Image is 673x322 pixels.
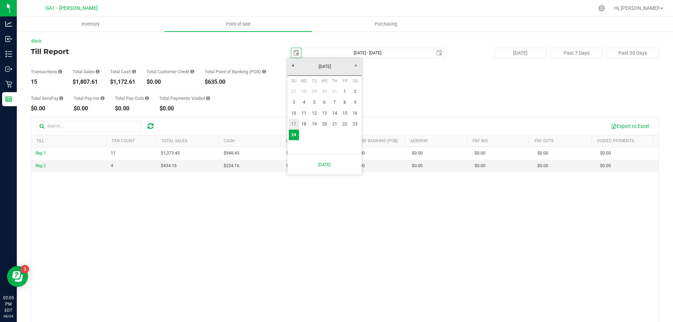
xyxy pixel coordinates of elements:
a: Till [36,138,44,143]
span: Purchasing [365,21,407,27]
a: 23 [350,119,360,130]
div: Total AeroPay [31,96,63,101]
a: Cust Credit [286,138,311,143]
span: Reg 1 [35,151,46,156]
input: Search... [36,121,142,131]
a: 17 [289,119,299,130]
div: 15 [31,79,62,85]
a: 4 [299,97,309,108]
a: 16 [350,108,360,119]
span: $0.00 [286,163,297,169]
a: 9 [350,97,360,108]
p: 08/24 [3,314,14,319]
span: $0.00 [475,150,485,157]
iframe: Resource center unread badge [21,265,29,273]
a: 20 [319,119,329,130]
inline-svg: Outbound [5,66,12,73]
span: select [434,48,444,58]
a: Pay Outs [535,138,553,143]
a: AeroPay [410,138,428,143]
a: 24 [289,130,299,141]
div: $0.00 [74,106,104,111]
div: $635.00 [205,79,266,85]
a: 2 [350,86,360,97]
button: Past 30 Days [606,48,659,58]
span: $948.45 [224,150,239,157]
div: Total Pay-Outs [115,96,149,101]
i: Sum of all successful, non-voided cash payment transaction amounts (excluding tips and transactio... [132,69,136,74]
a: 22 [340,119,350,130]
a: 13 [319,108,329,119]
span: $1,373.45 [161,150,180,157]
a: 1 [340,86,350,97]
a: 19 [309,119,319,130]
a: 8 [340,97,350,108]
a: Purchasing [312,17,460,32]
div: Total Cash [110,69,136,74]
i: Sum of all cash pay-ins added to tills within the date range. [101,96,104,101]
a: 7 [329,97,340,108]
a: 30 [319,86,329,97]
a: [DATE] [291,157,358,172]
i: Sum of all voided payment transaction amounts (excluding tips and transaction fees) within the da... [206,96,210,101]
div: Total Sales [73,69,100,74]
div: Total Pay-Ins [74,96,104,101]
div: $1,807.61 [73,79,100,85]
div: $1,172.61 [110,79,136,85]
inline-svg: Analytics [5,20,12,27]
div: $0.00 [115,106,149,111]
span: select [291,48,301,58]
p: 02:05 PM EDT [3,295,14,314]
iframe: Resource center [7,266,28,287]
i: Sum of all cash pay-outs removed from tills within the date range. [145,96,149,101]
th: Friday [340,76,350,86]
span: $0.00 [475,163,485,169]
a: 11 [299,108,309,119]
a: Point of Sale [164,17,312,32]
i: Sum of all successful AeroPay payment transaction amounts for all purchases in the date range. Ex... [59,96,63,101]
button: [DATE] [494,48,547,58]
a: Cash [224,138,235,143]
th: Saturday [350,76,360,86]
span: $0.00 [412,150,423,157]
span: $0.00 [600,150,611,157]
div: Transactions [31,69,62,74]
span: $0.00 [537,150,548,157]
a: Inventory [17,17,164,32]
a: 28 [299,86,309,97]
a: 18 [299,119,309,130]
a: Back [31,39,41,43]
span: 11 [111,150,116,157]
div: Total Payments Voided [159,96,210,101]
a: [DATE] [287,61,362,72]
span: $0.00 [600,163,611,169]
button: Export to Excel [606,120,653,132]
span: $224.16 [224,163,239,169]
div: $0.00 [159,106,210,111]
th: Thursday [329,76,340,86]
a: Pay Ins [473,138,488,143]
a: 5 [309,97,319,108]
a: 6 [319,97,329,108]
i: Sum of the successful, non-voided point-of-banking payment transaction amounts, both via payment ... [262,69,266,74]
th: Wednesday [319,76,329,86]
a: 21 [329,119,340,130]
span: $0.00 [412,163,423,169]
span: $0.00 [537,163,548,169]
i: Count of all successful payment transactions, possibly including voids, refunds, and cash-back fr... [58,69,62,74]
a: 15 [340,108,350,119]
div: Manage settings [597,5,606,12]
inline-svg: Reports [5,96,12,103]
span: Inventory [72,21,109,27]
th: Monday [299,76,309,86]
div: $0.00 [147,79,194,85]
inline-svg: Inbound [5,35,12,42]
h4: Till Report [31,48,240,55]
a: TXN Count [111,138,135,143]
span: Reg 2 [35,163,46,168]
span: $434.16 [161,163,177,169]
a: Point of Banking (POB) [348,138,398,143]
span: Point of Sale [217,21,260,27]
div: Total Point of Banking (POB) [205,69,266,74]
